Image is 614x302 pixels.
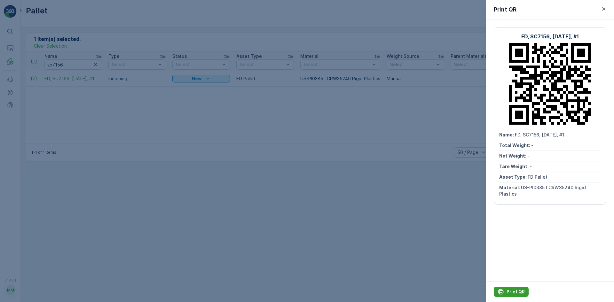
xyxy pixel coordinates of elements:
span: Name : [499,132,515,137]
span: FD Pallet [528,174,547,180]
span: - [527,153,530,159]
p: FD, SC7156, [DATE], #1 [521,33,579,40]
span: - [530,164,532,169]
p: Print QR [507,289,525,295]
p: Print QR [494,5,516,14]
span: FD, SC7156, [DATE], #1 [515,132,564,137]
span: US-PI0385 I CRW35240 Rigid Plastics [499,185,586,197]
span: Material : [499,185,521,190]
span: - [531,143,533,148]
span: Net Weight : [499,153,527,159]
button: Print QR [494,287,529,297]
span: Total Weight : [499,143,531,148]
span: Tare Weight : [499,164,530,169]
span: Asset Type : [499,174,528,180]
